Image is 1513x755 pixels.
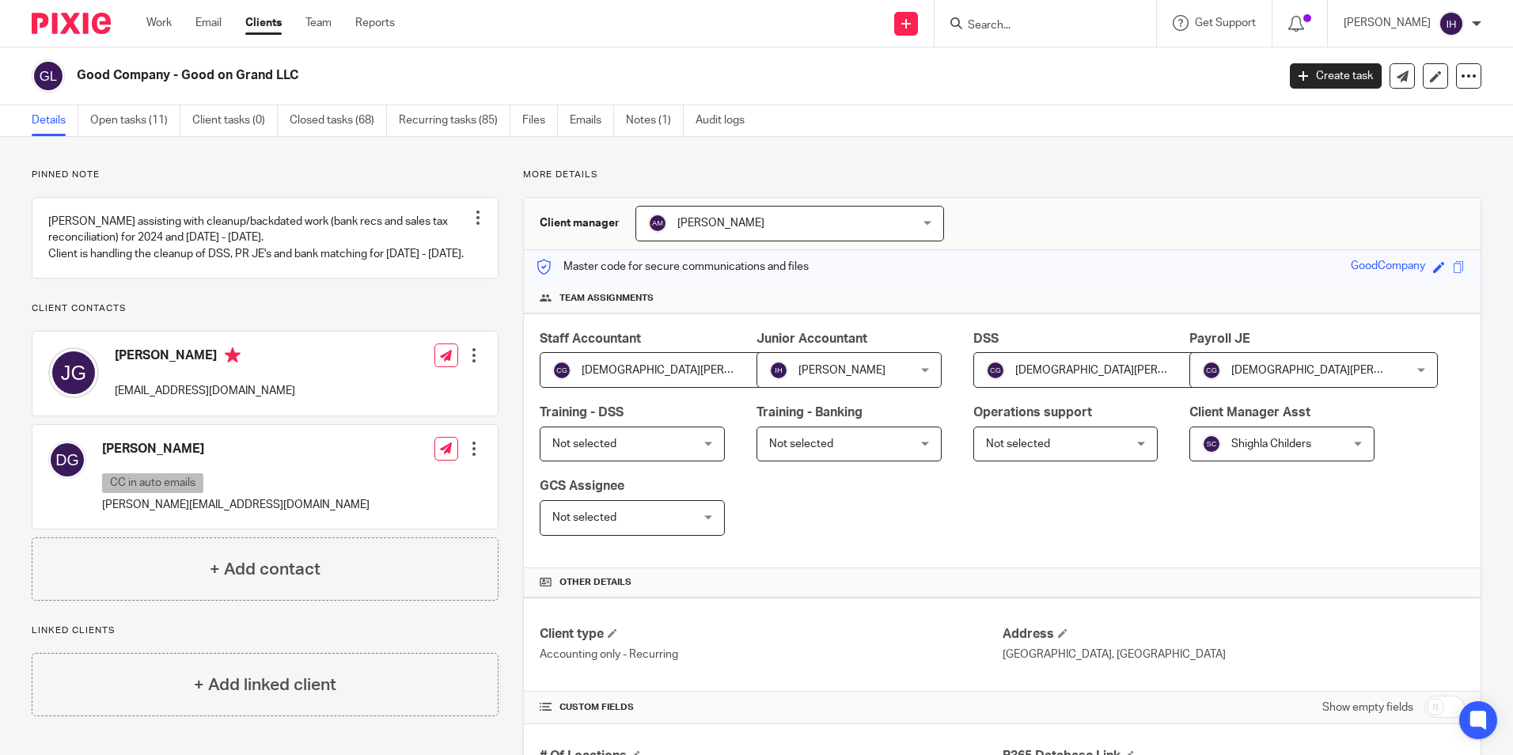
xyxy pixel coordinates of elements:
p: Pinned note [32,169,499,181]
a: Team [305,15,332,31]
span: Client Manager Asst [1189,406,1310,419]
div: GoodCompany [1351,258,1425,276]
h4: Client type [540,626,1002,643]
a: Notes (1) [626,105,684,136]
img: svg%3E [648,214,667,233]
span: DSS [973,332,999,345]
a: Details [32,105,78,136]
span: Get Support [1195,17,1256,28]
img: svg%3E [1202,361,1221,380]
h4: [PERSON_NAME] [102,441,370,457]
p: Client contacts [32,302,499,315]
h4: Address [1003,626,1465,643]
a: Emails [570,105,614,136]
p: Accounting only - Recurring [540,647,1002,662]
h4: [PERSON_NAME] [115,347,295,367]
p: [EMAIL_ADDRESS][DOMAIN_NAME] [115,383,295,399]
p: CC in auto emails [102,473,203,493]
span: Training - Banking [756,406,863,419]
a: Reports [355,15,395,31]
a: Audit logs [696,105,756,136]
img: svg%3E [986,361,1005,380]
h2: Good Company - Good on Grand LLC [77,67,1028,84]
input: Search [966,19,1109,33]
span: Not selected [552,438,616,450]
img: svg%3E [48,347,99,398]
p: [PERSON_NAME] [1344,15,1431,31]
span: Not selected [769,438,833,450]
i: Primary [225,347,241,363]
p: More details [523,169,1481,181]
a: Closed tasks (68) [290,105,387,136]
span: Training - DSS [540,406,624,419]
img: svg%3E [1202,434,1221,453]
img: svg%3E [32,59,65,93]
p: Linked clients [32,624,499,637]
span: GCS Assignee [540,480,624,492]
a: Client tasks (0) [192,105,278,136]
span: [DEMOGRAPHIC_DATA][PERSON_NAME] [582,365,787,376]
span: Other details [559,576,631,589]
a: Recurring tasks (85) [399,105,510,136]
img: svg%3E [769,361,788,380]
p: [GEOGRAPHIC_DATA], [GEOGRAPHIC_DATA] [1003,647,1465,662]
span: [DEMOGRAPHIC_DATA][PERSON_NAME] [1231,365,1437,376]
img: svg%3E [48,441,86,479]
span: Junior Accountant [756,332,867,345]
span: Payroll JE [1189,332,1250,345]
span: Operations support [973,406,1092,419]
h4: CUSTOM FIELDS [540,701,1002,714]
span: Not selected [986,438,1050,450]
img: svg%3E [1439,11,1464,36]
a: Clients [245,15,282,31]
span: Shighla Childers [1231,438,1311,450]
p: Master code for secure communications and files [536,259,809,275]
a: Files [522,105,558,136]
img: Pixie [32,13,111,34]
h4: + Add linked client [194,673,336,697]
span: Team assignments [559,292,654,305]
h3: Client manager [540,215,620,231]
img: svg%3E [552,361,571,380]
span: [PERSON_NAME] [798,365,885,376]
span: [PERSON_NAME] [677,218,764,229]
span: Not selected [552,512,616,523]
span: [DEMOGRAPHIC_DATA][PERSON_NAME] [1015,365,1221,376]
a: Open tasks (11) [90,105,180,136]
a: Create task [1290,63,1382,89]
a: Work [146,15,172,31]
label: Show empty fields [1322,700,1413,715]
a: Email [195,15,222,31]
p: [PERSON_NAME][EMAIL_ADDRESS][DOMAIN_NAME] [102,497,370,513]
h4: + Add contact [210,557,320,582]
span: Staff Accountant [540,332,641,345]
